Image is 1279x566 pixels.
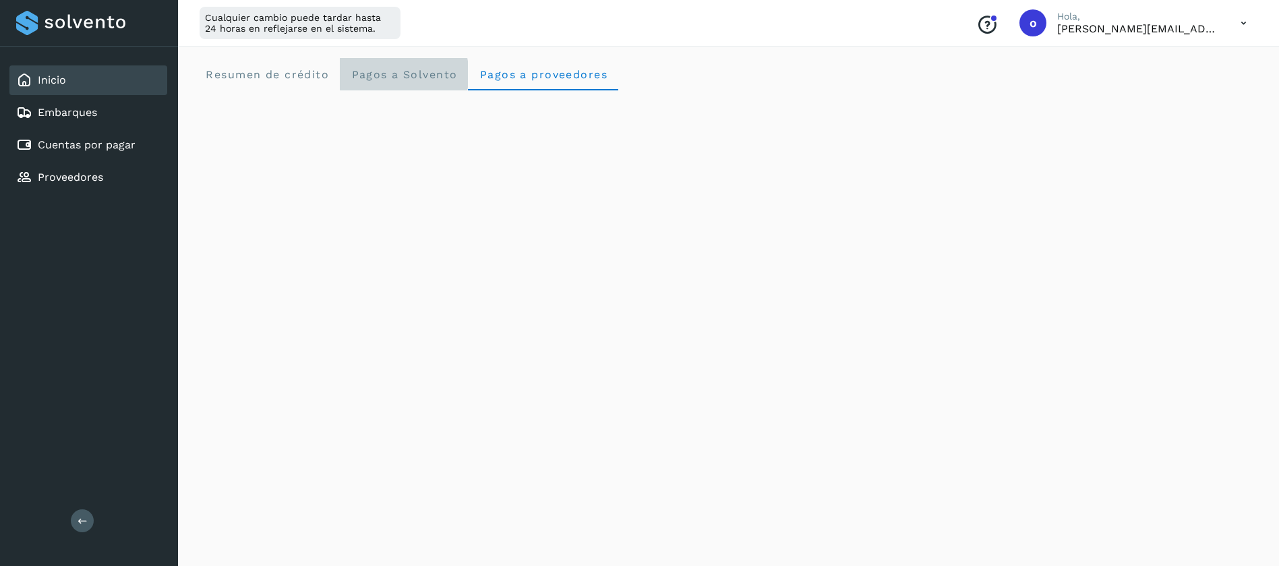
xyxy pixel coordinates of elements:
[9,65,167,95] div: Inicio
[38,138,136,151] a: Cuentas por pagar
[351,68,457,81] span: Pagos a Solvento
[9,130,167,160] div: Cuentas por pagar
[479,68,607,81] span: Pagos a proveedores
[38,74,66,86] a: Inicio
[205,68,329,81] span: Resumen de crédito
[1057,11,1219,22] p: Hola,
[38,171,103,183] a: Proveedores
[38,106,97,119] a: Embarques
[1057,22,1219,35] p: obed.perez@clcsolutions.com.mx
[200,7,400,39] div: Cualquier cambio puede tardar hasta 24 horas en reflejarse en el sistema.
[9,163,167,192] div: Proveedores
[9,98,167,128] div: Embarques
